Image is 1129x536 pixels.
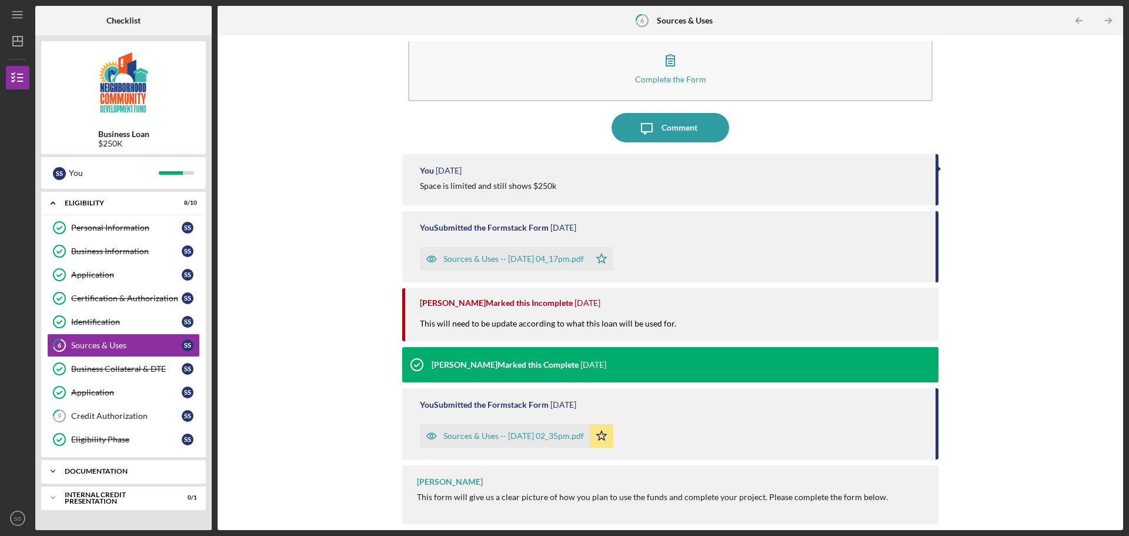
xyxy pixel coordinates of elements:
div: documentation [65,468,191,475]
a: Certification & AuthorizationSS [47,287,200,310]
div: Sources & Uses -- [DATE] 04_17pm.pdf [443,254,584,264]
a: Business Collateral & DTESS [47,357,200,381]
div: Complete the Form [635,75,706,84]
div: S S [182,222,193,234]
div: S S [182,292,193,304]
div: 8 / 10 [176,199,197,207]
div: S S [182,316,193,328]
div: S S [53,167,66,180]
div: Personal Information [71,223,182,232]
div: Internal Credit Presentation [65,491,168,505]
button: SS [6,507,29,530]
img: Product logo [41,47,206,118]
div: Business Information [71,247,182,256]
a: 9Credit AuthorizationSS [47,404,200,428]
div: S S [182,387,193,398]
a: Eligibility PhaseSS [47,428,200,451]
tspan: 6 [640,16,644,24]
div: You Submitted the Formstack Form [420,223,549,232]
time: 2025-09-10 14:43 [574,298,600,308]
a: ApplicationSS [47,263,200,287]
div: Space is limited and still shows $250k [420,181,556,191]
button: Comment [612,113,729,142]
div: Application [71,388,182,397]
b: Sources & Uses [657,16,713,25]
div: 0 / 1 [176,494,197,501]
div: [PERSON_NAME] Marked this Complete [432,360,579,369]
time: 2025-09-10 20:36 [436,166,462,175]
a: IdentificationSS [47,310,200,334]
div: $250K [98,139,149,148]
button: Sources & Uses -- [DATE] 04_17pm.pdf [420,247,613,271]
a: Business InformationSS [47,239,200,263]
div: S S [182,269,193,281]
div: [PERSON_NAME] Marked this Incomplete [420,298,573,308]
time: 2024-11-05 20:22 [580,360,606,369]
div: Comment [662,113,697,142]
button: Complete the Form [408,34,933,101]
div: Application [71,270,182,279]
div: Eligibility Phase [71,435,182,444]
div: You [420,166,434,175]
time: 2025-09-10 20:17 [550,223,576,232]
a: 6Sources & UsesSS [47,334,200,357]
div: Credit Authorization [71,411,182,421]
tspan: 9 [58,412,62,420]
div: This form will give us a clear picture of how you plan to use the funds and complete your project... [417,492,888,502]
div: S S [182,339,193,351]
a: ApplicationSS [47,381,200,404]
text: SS [14,515,22,522]
button: Sources & Uses -- [DATE] 02_35pm.pdf [420,424,613,448]
div: [PERSON_NAME] [417,477,483,487]
div: Sources & Uses [71,341,182,350]
div: Eligibility [65,199,168,207]
div: Identification [71,317,182,327]
div: You [69,163,159,183]
a: Personal InformationSS [47,216,200,239]
div: Business Collateral & DTE [71,364,182,374]
b: Business Loan [98,129,149,139]
div: This will need to be update according to what this loan will be used for. [420,318,688,341]
tspan: 6 [58,342,62,349]
div: Sources & Uses -- [DATE] 02_35pm.pdf [443,431,584,441]
div: You Submitted the Formstack Form [420,400,549,410]
div: Certification & Authorization [71,294,182,303]
div: S S [182,410,193,422]
div: S S [182,245,193,257]
div: S S [182,363,193,375]
div: S S [182,434,193,445]
b: Checklist [106,16,141,25]
time: 2024-11-04 19:35 [550,400,576,410]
